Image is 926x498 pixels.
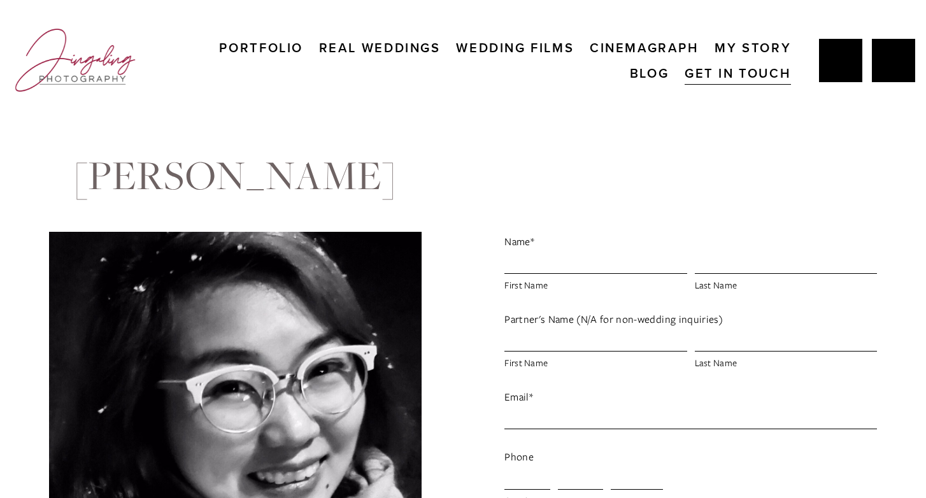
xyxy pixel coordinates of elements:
[11,23,139,97] img: Jingaling Photography
[695,255,877,274] input: Last Name
[219,35,303,60] a: Portfolio
[504,309,723,329] legend: Partner's Name (N/A for non-wedding inquiries)
[319,35,441,60] a: Real Weddings
[819,39,862,82] a: Jing Yang
[504,447,534,467] legend: Phone
[611,471,663,490] input: ####
[504,471,550,490] input: (###)
[590,35,699,60] a: Cinemagraph
[872,39,915,82] a: Instagram
[695,354,877,371] span: Last Name
[630,60,669,86] a: Blog
[11,152,459,198] h1: [PERSON_NAME]
[685,60,791,86] a: Get In Touch
[456,35,574,60] a: Wedding Films
[558,471,603,490] input: ###
[504,276,687,294] span: First Name
[504,332,687,352] input: First Name
[504,232,534,252] legend: Name
[504,354,687,371] span: First Name
[504,387,877,407] label: Email
[695,276,877,294] span: Last Name
[715,35,791,60] a: My Story
[695,332,877,352] input: Last Name
[504,255,687,274] input: First Name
